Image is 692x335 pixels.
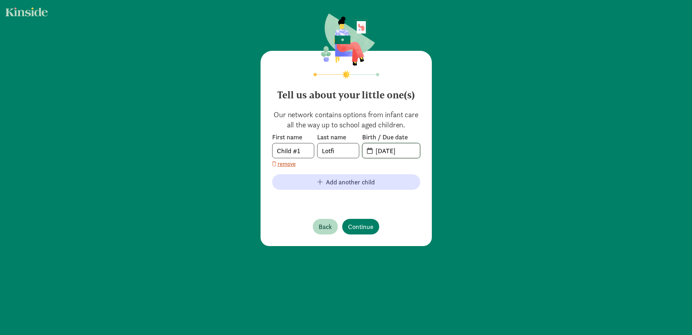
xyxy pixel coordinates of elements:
[362,133,420,142] label: Birth / Due date
[342,219,379,234] button: Continue
[319,222,332,232] span: Back
[317,133,359,142] label: Last name
[272,133,314,142] label: First name
[326,177,375,187] span: Add another child
[313,219,338,234] button: Back
[371,143,420,158] input: MM-DD-YYYY
[272,110,420,130] p: Our network contains options from infant care all the way up to school aged children.
[272,174,420,190] button: Add another child
[278,160,296,168] span: remove
[272,83,420,101] h4: Tell us about your little one(s)
[272,160,296,168] button: remove
[348,222,373,232] span: Continue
